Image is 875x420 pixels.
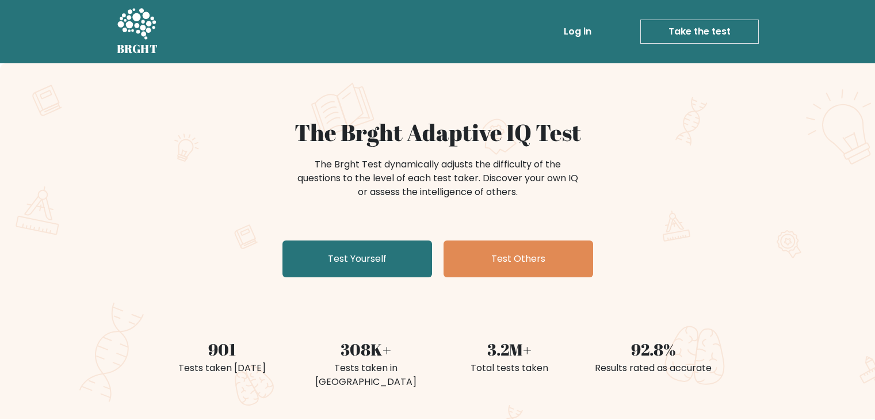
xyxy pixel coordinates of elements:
div: Tests taken [DATE] [157,361,287,375]
a: BRGHT [117,5,158,59]
a: Test Others [444,240,593,277]
div: Tests taken in [GEOGRAPHIC_DATA] [301,361,431,389]
h5: BRGHT [117,42,158,56]
div: 901 [157,337,287,361]
div: 3.2M+ [445,337,575,361]
div: 92.8% [589,337,719,361]
div: 308K+ [301,337,431,361]
div: Results rated as accurate [589,361,719,375]
div: The Brght Test dynamically adjusts the difficulty of the questions to the level of each test take... [294,158,582,199]
h1: The Brght Adaptive IQ Test [157,119,719,146]
a: Log in [559,20,596,43]
a: Take the test [640,20,759,44]
a: Test Yourself [282,240,432,277]
div: Total tests taken [445,361,575,375]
